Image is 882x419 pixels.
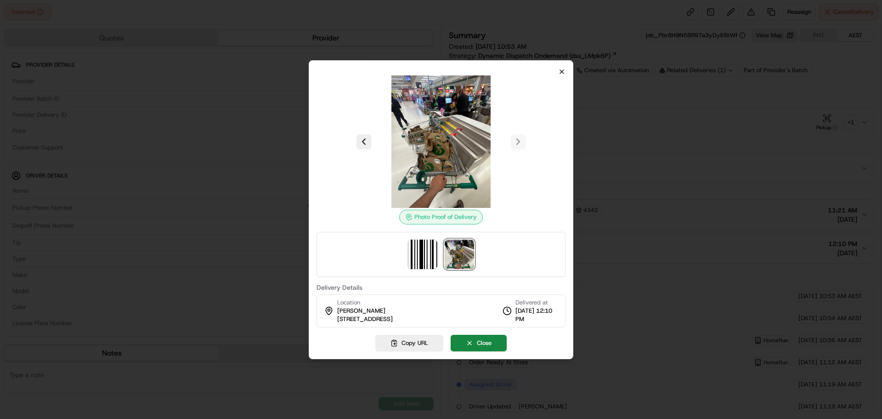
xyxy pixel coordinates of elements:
label: Delivery Details [317,284,565,291]
button: Copy URL [375,335,443,351]
img: barcode_scan_on_pickup image [408,240,437,269]
span: Location [337,298,360,307]
button: Close [451,335,507,351]
span: Delivered at [515,298,558,307]
span: [PERSON_NAME] [337,307,385,315]
img: photo_proof_of_delivery image [445,240,474,269]
img: photo_proof_of_delivery image [375,75,507,208]
span: [DATE] 12:10 PM [515,307,558,323]
span: [STREET_ADDRESS] [337,315,393,323]
div: Photo Proof of Delivery [399,210,483,224]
